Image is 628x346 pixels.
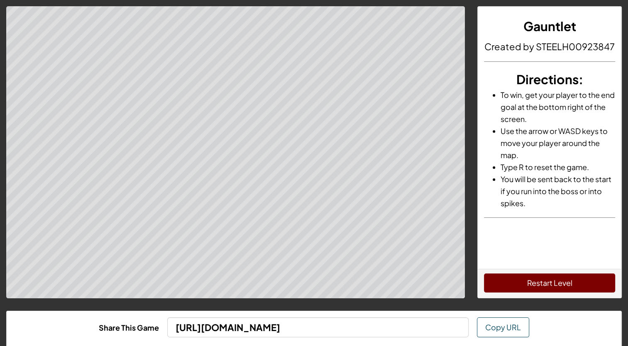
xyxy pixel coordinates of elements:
[501,173,615,209] li: You will be sent back to the start if you run into the boss or into spikes.
[485,322,521,332] span: Copy URL
[484,273,615,292] button: Restart Level
[484,70,615,89] h3: :
[516,71,578,87] span: Directions
[484,40,615,53] h4: Created by STEELH00923847
[501,125,615,161] li: Use the arrow or WASD keys to move your player around the map.
[99,323,159,332] b: Share This Game
[501,161,615,173] li: Type R to reset the game.
[501,89,615,125] li: To win, get your player to the end goal at the bottom right of the screen.
[484,17,615,36] h3: Gauntlet
[477,317,529,337] button: Copy URL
